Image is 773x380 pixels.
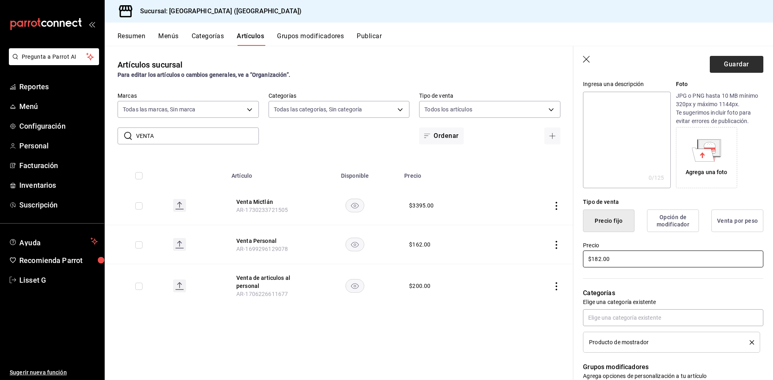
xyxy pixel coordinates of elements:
button: Resumen [118,32,145,46]
button: Ordenar [419,127,463,144]
strong: Para editar los artículos o cambios generales, ve a “Organización”. [118,72,290,78]
div: Tipo de venta [583,198,763,206]
button: availability-product [345,279,364,293]
div: $ 3395.00 [409,201,434,210]
p: JPG o PNG hasta 10 MB mínimo 320px y máximo 1144px. Te sugerimos incluir foto para evitar errores... [676,92,763,125]
span: AR-1730233721505 [236,207,288,213]
button: availability-product [345,199,364,212]
th: Precio [399,160,502,186]
div: navigation tabs [118,32,773,46]
span: Inventarios [19,180,98,191]
div: Ingresa una descripción [583,80,670,88]
button: delete [744,340,754,345]
button: Publicar [357,32,382,46]
button: availability-product [345,238,364,251]
label: Tipo de venta [419,93,560,99]
button: edit-product-location [236,198,301,206]
span: Facturación [19,160,98,171]
span: Configuración [19,121,98,131]
button: Grupos modificadores [277,32,344,46]
label: Marcas [118,93,259,99]
span: Todos los artículos [424,105,472,113]
span: Suscripción [19,199,98,210]
span: AR-1699296129078 [236,246,288,252]
span: Reportes [19,81,98,92]
label: Precio [583,242,763,248]
button: Precio fijo [583,210,635,232]
div: Artículos sucursal [118,59,182,71]
span: Ayuda [19,236,87,246]
button: Pregunta a Parrot AI [9,48,99,65]
span: Personal [19,140,98,151]
button: Venta por peso [711,210,763,232]
input: Elige una categoría existente [583,309,763,326]
p: Categorías [583,288,763,298]
p: Grupos modificadores [583,362,763,372]
div: $ 200.00 [409,282,430,290]
span: AR-1706226611677 [236,291,288,297]
th: Disponible [310,160,399,186]
button: actions [552,202,560,210]
button: Opción de modificador [647,210,699,232]
label: Categorías [269,93,410,99]
span: Todas las categorías, Sin categoría [274,105,362,113]
button: edit-product-location [236,274,301,290]
button: open_drawer_menu [89,21,95,27]
span: Pregunta a Parrot AI [22,53,87,61]
span: Sugerir nueva función [10,368,98,377]
span: Producto de mostrador [589,339,649,345]
div: 0 /125 [649,174,664,182]
h3: Sucursal: [GEOGRAPHIC_DATA] ([GEOGRAPHIC_DATA]) [134,6,302,16]
div: $ 162.00 [409,240,430,249]
input: $0.00 [583,251,763,267]
span: Todas las marcas, Sin marca [123,105,196,113]
th: Artículo [227,160,310,186]
a: Pregunta a Parrot AI [6,58,99,67]
button: Menús [158,32,178,46]
input: Buscar artículo [136,128,259,144]
span: Lisset G [19,275,98,286]
div: Agrega una foto [678,129,735,186]
button: edit-product-location [236,237,301,245]
button: actions [552,241,560,249]
button: Guardar [710,56,763,73]
div: Agrega una foto [686,168,728,177]
p: Elige una categoría existente [583,298,763,306]
span: Recomienda Parrot [19,255,98,266]
button: Artículos [237,32,264,46]
button: actions [552,282,560,290]
span: Menú [19,101,98,112]
p: Agrega opciones de personalización a tu artículo [583,372,763,380]
button: Categorías [192,32,224,46]
p: Foto [676,80,763,88]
